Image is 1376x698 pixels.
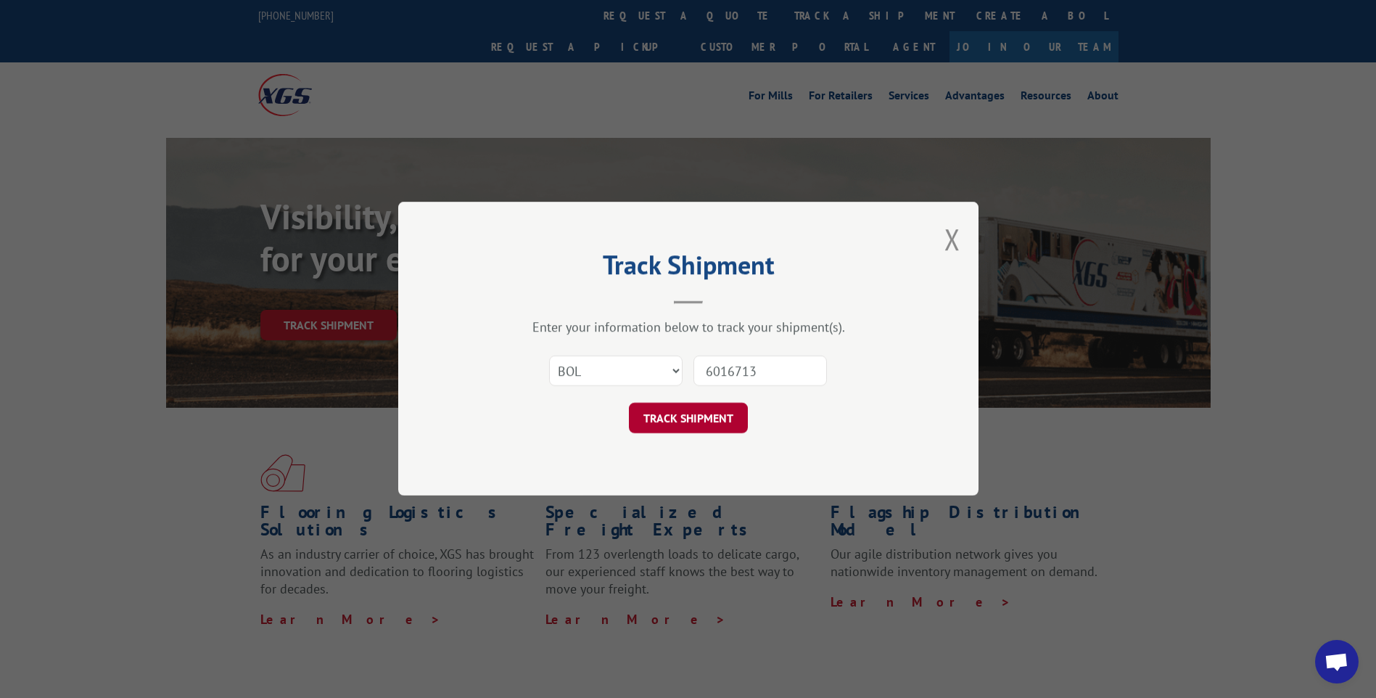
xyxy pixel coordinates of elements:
h2: Track Shipment [471,255,906,282]
button: Close modal [944,220,960,258]
input: Number(s) [693,356,827,387]
div: Open chat [1315,640,1359,683]
div: Enter your information below to track your shipment(s). [471,319,906,336]
button: TRACK SHIPMENT [629,403,748,434]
